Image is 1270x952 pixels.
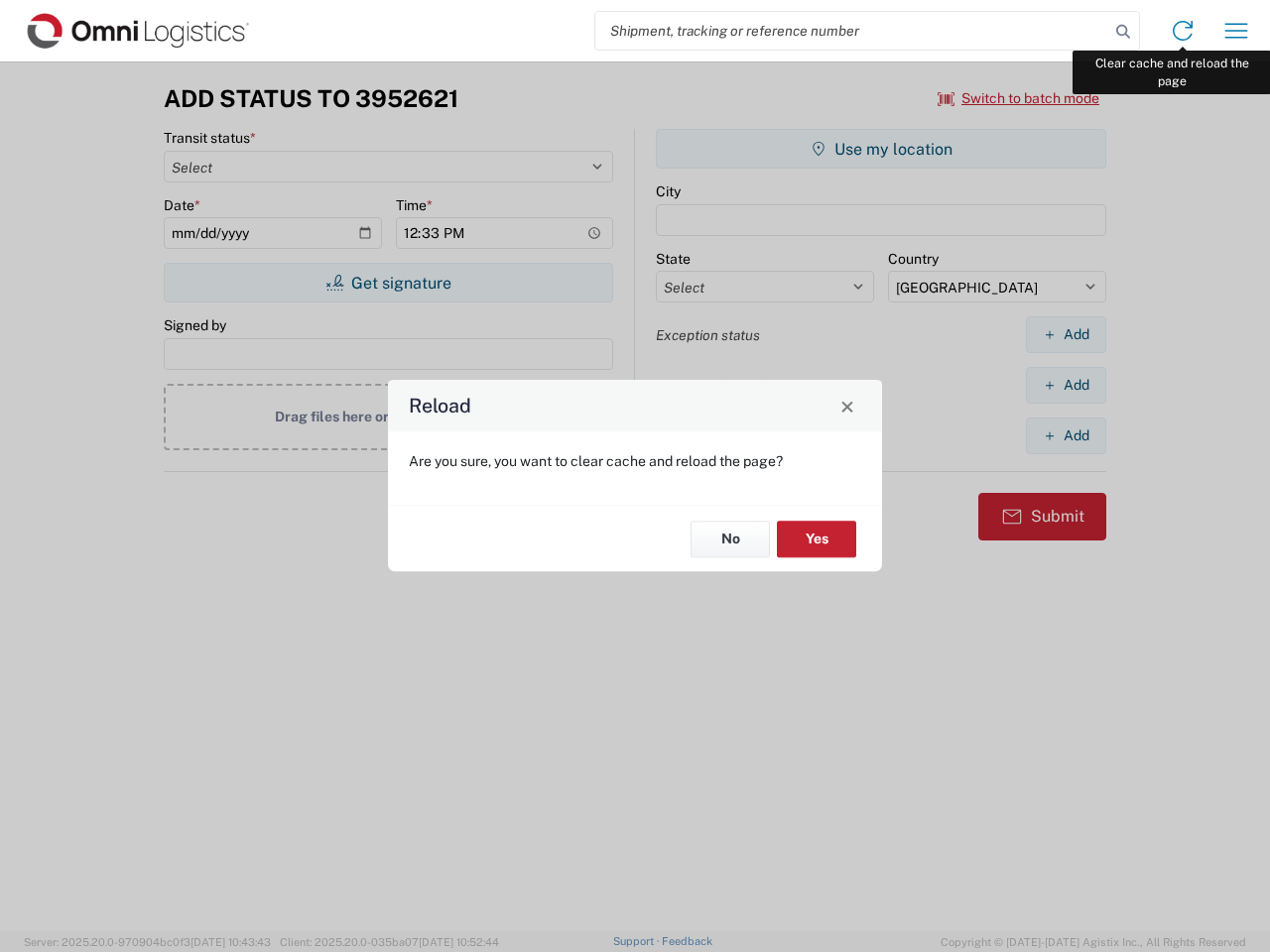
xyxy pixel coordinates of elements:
input: Shipment, tracking or reference number [595,12,1109,50]
button: Close [833,392,861,419]
button: Yes [777,521,856,557]
button: No [691,521,770,557]
h4: Reload [409,392,471,420]
p: Are you sure, you want to clear cache and reload the page? [409,452,861,470]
